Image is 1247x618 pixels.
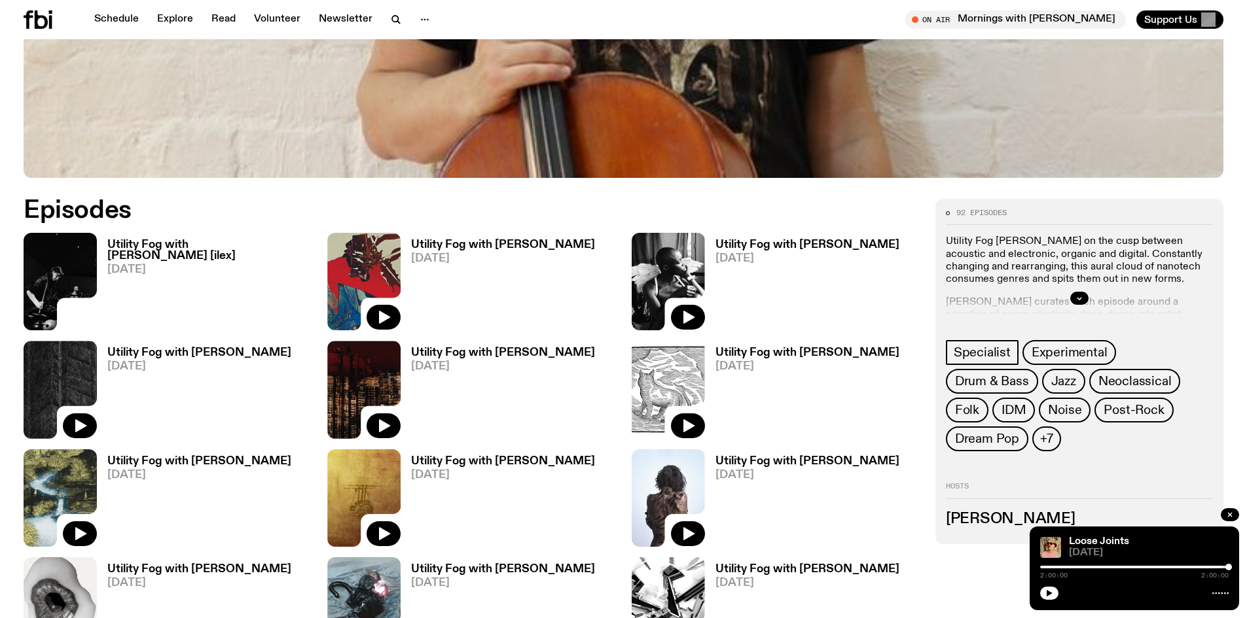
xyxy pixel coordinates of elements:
[1136,10,1223,29] button: Support Us
[955,374,1029,388] span: Drum & Bass
[705,239,899,330] a: Utility Fog with [PERSON_NAME][DATE]
[411,456,595,467] h3: Utility Fog with [PERSON_NAME]
[149,10,201,29] a: Explore
[1002,403,1026,417] span: IDM
[705,347,899,438] a: Utility Fog with [PERSON_NAME][DATE]
[715,564,899,575] h3: Utility Fog with [PERSON_NAME]
[24,233,97,330] img: Image by Billy Zammit
[411,253,595,264] span: [DATE]
[401,456,595,547] a: Utility Fog with [PERSON_NAME][DATE]
[632,233,705,330] img: Cover of Ho99o9's album Tomorrow We Escape
[1069,536,1129,547] a: Loose Joints
[1040,432,1053,446] span: +7
[107,264,312,275] span: [DATE]
[327,233,401,330] img: Cover to Mikoo's album It Floats
[401,239,595,330] a: Utility Fog with [PERSON_NAME][DATE]
[1042,369,1085,394] a: Jazz
[86,10,147,29] a: Schedule
[715,470,899,481] span: [DATE]
[1048,403,1081,417] span: Noise
[1104,403,1164,417] span: Post-Rock
[411,361,595,372] span: [DATE]
[107,470,291,481] span: [DATE]
[327,449,401,547] img: Cover for EYDN's single "Gold"
[107,577,291,589] span: [DATE]
[632,341,705,438] img: Cover for Kansai Bruises by Valentina Magaletti & YPY
[107,361,291,372] span: [DATE]
[411,470,595,481] span: [DATE]
[327,341,401,438] img: Cover to (SAFETY HAZARD) مخاطر السلامة by electroneya, MARTINA and TNSXORDS
[632,449,705,547] img: Cover of Leese's album Δ
[946,340,1019,365] a: Specialist
[1032,426,1061,451] button: +7
[24,199,818,222] h2: Episodes
[946,426,1028,451] a: Dream Pop
[246,10,308,29] a: Volunteer
[715,239,899,250] h3: Utility Fog with [PERSON_NAME]
[411,577,595,589] span: [DATE]
[715,253,899,264] span: [DATE]
[715,577,899,589] span: [DATE]
[411,564,595,575] h3: Utility Fog with [PERSON_NAME]
[946,483,1213,498] h2: Hosts
[715,361,899,372] span: [DATE]
[715,347,899,358] h3: Utility Fog with [PERSON_NAME]
[954,345,1011,360] span: Specialist
[946,235,1213,286] p: Utility Fog [PERSON_NAME] on the cusp between acoustic and electronic, organic and digital. Const...
[1040,572,1068,579] span: 2:00:00
[1051,374,1076,388] span: Jazz
[946,512,1213,526] h3: [PERSON_NAME]
[1089,369,1181,394] a: Neoclassical
[1040,537,1061,558] img: Tyson stands in front of a paperbark tree wearing orange sunglasses, a suede bucket hat and a pin...
[955,403,979,417] span: Folk
[107,564,291,575] h3: Utility Fog with [PERSON_NAME]
[97,239,312,330] a: Utility Fog with [PERSON_NAME] [ilex][DATE]
[1094,398,1173,422] a: Post-Rock
[1201,572,1229,579] span: 2:00:00
[705,456,899,547] a: Utility Fog with [PERSON_NAME][DATE]
[955,432,1019,446] span: Dream Pop
[97,456,291,547] a: Utility Fog with [PERSON_NAME][DATE]
[946,398,988,422] a: Folk
[411,347,595,358] h3: Utility Fog with [PERSON_NAME]
[992,398,1035,422] a: IDM
[107,347,291,358] h3: Utility Fog with [PERSON_NAME]
[1098,374,1172,388] span: Neoclassical
[905,10,1126,29] button: On AirMornings with [PERSON_NAME]
[24,449,97,547] img: Cover of Corps Citoyen album Barrani
[956,209,1007,216] span: 92 episodes
[946,369,1038,394] a: Drum & Bass
[401,347,595,438] a: Utility Fog with [PERSON_NAME][DATE]
[24,341,97,438] img: Cover of Giuseppe Ielasi's album "an insistence on material vol.2"
[1144,14,1197,26] span: Support Us
[1039,398,1091,422] a: Noise
[1032,345,1108,360] span: Experimental
[97,347,291,438] a: Utility Fog with [PERSON_NAME][DATE]
[204,10,244,29] a: Read
[107,239,312,262] h3: Utility Fog with [PERSON_NAME] [ilex]
[715,456,899,467] h3: Utility Fog with [PERSON_NAME]
[1069,548,1229,558] span: [DATE]
[1022,340,1117,365] a: Experimental
[411,239,595,250] h3: Utility Fog with [PERSON_NAME]
[107,456,291,467] h3: Utility Fog with [PERSON_NAME]
[311,10,380,29] a: Newsletter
